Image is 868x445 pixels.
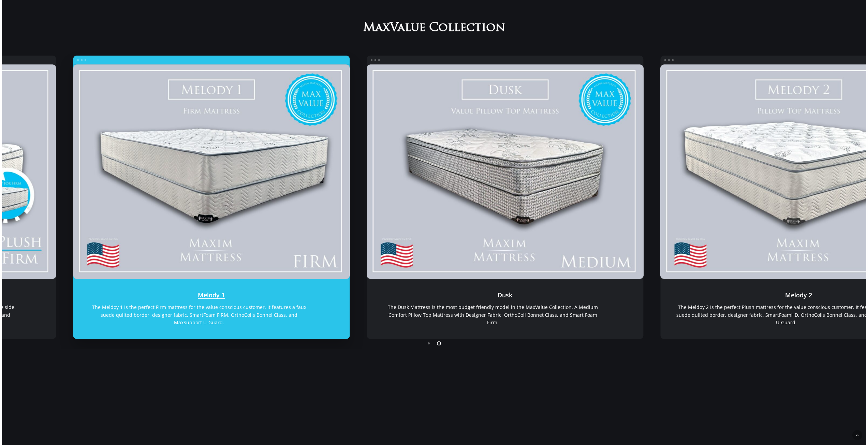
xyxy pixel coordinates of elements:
[363,21,425,35] span: MaxValue
[434,338,444,348] li: Page dot 2
[429,21,505,35] span: Collection
[424,338,434,348] li: Page dot 1
[852,430,862,440] a: Back to top
[360,20,508,35] h2: MaxValue Collection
